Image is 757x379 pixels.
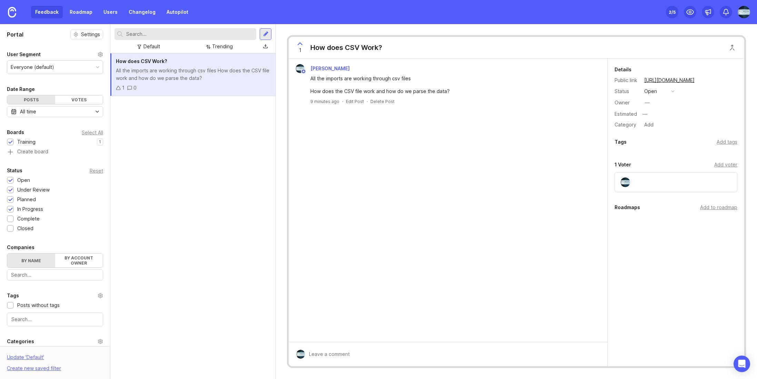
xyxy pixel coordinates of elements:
a: Autopilot [162,6,192,18]
h1: Portal [7,30,23,39]
div: Companies [7,243,34,252]
a: How does CSV Work?All the imports are working through csv files How does the CSV file work and ho... [110,53,276,96]
div: Open Intercom Messenger [734,356,750,372]
div: 0 [133,84,137,92]
button: Close button [725,41,739,54]
div: Votes [55,95,103,104]
div: Under Review [17,186,50,194]
img: member badge [301,69,306,74]
div: · [367,99,368,104]
div: All the imports are working through csv files [310,75,586,82]
a: Add [639,120,656,129]
input: Search... [126,30,253,38]
div: Posts without tags [17,301,60,309]
img: Canny Home [8,7,16,18]
div: Status [615,88,639,95]
div: Posts [7,95,55,104]
div: All the imports are working through csv files How does the CSV file work and how do we parse the ... [116,67,270,82]
div: Add to roadmap [700,204,737,211]
p: 1 [99,139,101,145]
a: Changelog [124,6,160,18]
a: Users [99,6,122,18]
div: Tags [615,138,627,146]
div: User Segment [7,50,41,59]
div: Edit Post [346,99,364,104]
img: CM Stern [296,64,305,73]
span: Settings [81,31,100,38]
div: Roadmaps [615,203,640,212]
div: Default [143,43,160,50]
div: Complete [17,215,40,223]
div: Open [17,176,30,184]
a: Roadmap [66,6,97,18]
a: 9 minutes ago [310,99,339,104]
div: 1 Voter [615,161,631,169]
img: CM Stern [620,177,630,187]
div: 2 /5 [669,7,676,17]
div: Training [17,138,36,146]
div: open [644,88,657,95]
div: 1 [122,84,124,92]
div: — [640,110,649,119]
div: Details [615,65,631,74]
div: Status [7,166,22,175]
span: [PERSON_NAME] [310,65,350,71]
img: CM Stern [296,350,305,359]
a: Create board [7,149,103,155]
div: How does CSV Work? [310,43,382,52]
div: Owner [615,99,639,106]
div: Select All [82,131,103,134]
div: All time [20,108,36,115]
div: How does the CSV file work and how do we parse the data? [310,88,586,95]
div: Add tags [717,138,737,146]
input: Search... [11,316,99,323]
a: [URL][DOMAIN_NAME] [642,76,697,85]
input: Search... [11,271,99,279]
div: Reset [90,169,103,173]
div: Date Range [7,85,35,93]
div: Add [642,120,656,129]
div: Planned [17,196,36,203]
div: Everyone (default) [11,63,54,71]
div: In Progress [17,205,43,213]
span: How does CSV Work? [116,58,167,64]
div: Create new saved filter [7,365,61,372]
div: Public link [615,76,639,84]
div: Trending [212,43,233,50]
svg: toggle icon [92,109,103,114]
button: Settings [70,30,103,39]
div: Delete Post [370,99,395,104]
div: Category [615,121,639,129]
label: By account owner [55,254,103,267]
div: Categories [7,337,34,346]
div: · [342,99,343,104]
div: Add voter [714,161,737,168]
div: — [645,99,650,106]
div: Tags [7,291,19,300]
a: CM Stern[PERSON_NAME] [291,64,355,73]
div: Boards [7,128,24,136]
span: 1 [299,47,301,54]
div: Closed [17,225,33,232]
label: By name [7,254,55,267]
img: CM Stern [738,6,750,18]
div: Update ' Default ' [7,354,44,365]
div: Estimated [615,112,637,116]
button: 2/5 [666,6,678,18]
